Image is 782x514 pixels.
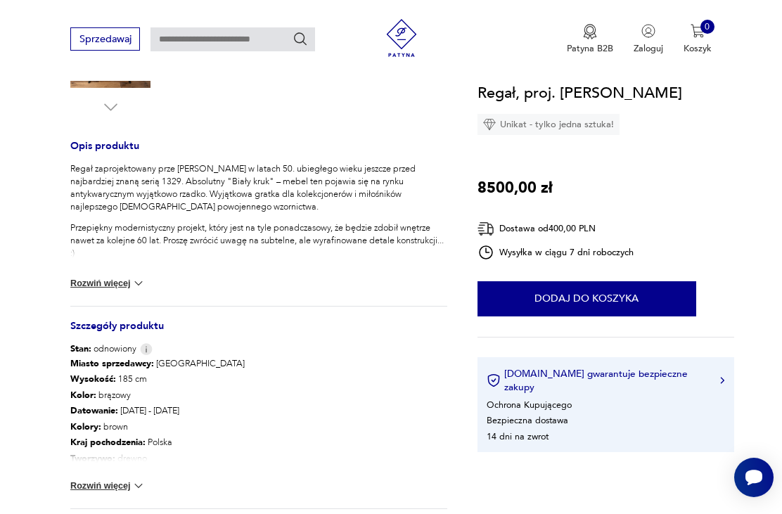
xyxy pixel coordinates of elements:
[734,458,774,497] iframe: Smartsupp widget button
[477,220,634,238] div: Dostawa od 400,00 PLN
[70,466,282,482] p: [PERSON_NAME]
[684,42,712,55] p: Koszyk
[483,119,496,131] img: Ikona diamentu
[70,479,146,493] button: Rozwiń więcej
[70,371,282,387] p: 185 cm
[70,36,140,44] a: Sprzedawaj
[634,24,663,55] button: Zaloguj
[70,387,282,403] p: brązowy
[70,355,282,371] p: [GEOGRAPHIC_DATA]
[477,115,620,136] div: Unikat - tylko jedna sztuka!
[70,27,140,51] button: Sprzedawaj
[700,20,714,34] div: 0
[70,389,96,401] b: Kolor:
[70,373,116,385] b: Wysokość :
[70,435,282,451] p: Polska
[70,221,447,259] p: Przepiękny modernistyczny projekt, który jest na tyle ponadczasowy, że będzie zdobił wnętrze nawe...
[477,176,553,200] p: 8500,00 zł
[487,367,724,394] button: [DOMAIN_NAME] gwarantuje bezpieczne zakupy
[487,430,549,443] li: 14 dni na zwrot
[70,418,282,435] p: brown
[293,31,308,46] button: Szukaj
[641,24,655,38] img: Ikonka użytkownika
[70,403,282,419] p: [DATE] - [DATE]
[70,162,447,213] p: Regał zaprojektowany prze [PERSON_NAME] w latach 50. ubiegłego wieku jeszcze przed najbardziej zn...
[378,19,425,57] img: Patyna - sklep z meblami i dekoracjami vintage
[70,450,282,466] p: drewno
[70,322,447,343] h3: Szczegóły produktu
[70,342,136,355] span: odnowiony
[487,399,572,411] li: Ochrona Kupującego
[567,24,613,55] button: Patyna B2B
[70,276,146,290] button: Rozwiń więcej
[720,377,724,384] img: Ikona strzałki w prawo
[477,281,696,316] button: Dodaj do koszyka
[70,420,101,433] b: Kolory :
[634,42,663,55] p: Zaloguj
[583,24,597,39] img: Ikona medalu
[70,142,447,163] h3: Opis produktu
[487,414,568,427] li: Bezpieczna dostawa
[684,24,712,55] button: 0Koszyk
[132,276,146,290] img: chevron down
[70,357,154,370] b: Miasto sprzedawcy :
[691,24,705,38] img: Ikona koszyka
[70,404,118,417] b: Datowanie :
[70,342,91,355] b: Stan:
[70,436,146,449] b: Kraj pochodzenia :
[487,373,501,387] img: Ikona certyfikatu
[132,479,146,493] img: chevron down
[567,24,613,55] a: Ikona medaluPatyna B2B
[477,220,494,238] img: Ikona dostawy
[567,42,613,55] p: Patyna B2B
[140,343,153,355] img: Info icon
[477,244,634,261] div: Wysyłka w ciągu 7 dni roboczych
[477,81,682,105] h1: Regał, proj. [PERSON_NAME]
[70,452,115,465] b: Tworzywo :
